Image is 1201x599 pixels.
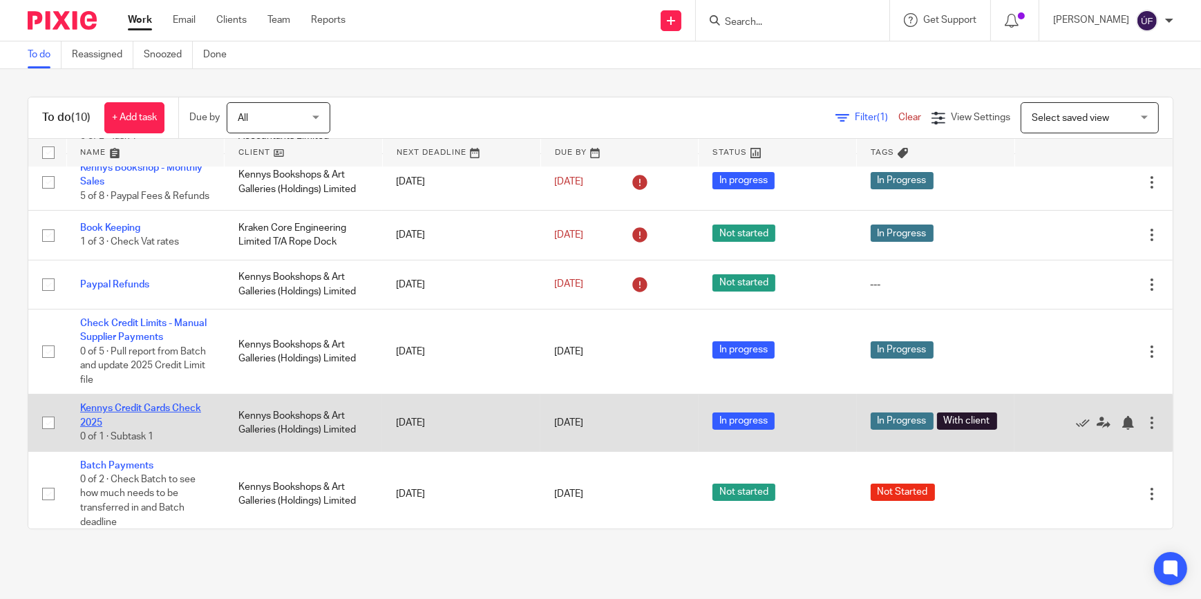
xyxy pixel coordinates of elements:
[554,280,583,289] span: [DATE]
[877,113,888,122] span: (1)
[1053,13,1129,27] p: [PERSON_NAME]
[189,111,220,124] p: Due by
[80,237,179,247] span: 1 of 3 · Check Vat rates
[225,394,383,451] td: Kennys Bookshops & Art Galleries (Holdings) Limited
[104,102,164,133] a: + Add task
[712,225,775,242] span: Not started
[382,153,540,210] td: [DATE]
[80,280,149,289] a: Paypal Refunds
[238,113,248,123] span: All
[72,41,133,68] a: Reassigned
[80,432,153,441] span: 0 of 1 · Subtask 1
[898,113,921,122] a: Clear
[554,230,583,240] span: [DATE]
[225,153,383,210] td: Kennys Bookshops & Art Galleries (Holdings) Limited
[937,412,997,430] span: With client
[80,403,201,427] a: Kennys Credit Cards Check 2025
[554,177,583,187] span: [DATE]
[855,113,898,122] span: Filter
[871,225,934,242] span: In Progress
[144,41,193,68] a: Snoozed
[173,13,196,27] a: Email
[80,223,140,233] a: Book Keeping
[1032,113,1109,123] span: Select saved view
[80,318,207,342] a: Check Credit Limits - Manual Supplier Payments
[80,475,196,527] span: 0 of 2 · Check Batch to see how much needs to be transferred in and Batch deadline
[712,341,775,359] span: In progress
[871,278,1001,292] div: ---
[382,309,540,394] td: [DATE]
[871,412,934,430] span: In Progress
[382,394,540,451] td: [DATE]
[28,11,97,30] img: Pixie
[80,461,153,470] a: Batch Payments
[42,111,91,125] h1: To do
[71,112,91,123] span: (10)
[382,260,540,309] td: [DATE]
[225,451,383,537] td: Kennys Bookshops & Art Galleries (Holdings) Limited
[712,484,775,501] span: Not started
[267,13,290,27] a: Team
[712,412,775,430] span: In progress
[225,211,383,260] td: Kraken Core Engineering Limited T/A Rope Dock
[724,17,848,29] input: Search
[80,191,209,201] span: 5 of 8 · Paypal Fees & Refunds
[923,15,976,25] span: Get Support
[382,211,540,260] td: [DATE]
[1136,10,1158,32] img: svg%3E
[712,274,775,292] span: Not started
[128,13,152,27] a: Work
[871,341,934,359] span: In Progress
[225,260,383,309] td: Kennys Bookshops & Art Galleries (Holdings) Limited
[712,172,775,189] span: In progress
[871,149,894,156] span: Tags
[382,451,540,537] td: [DATE]
[80,347,206,385] span: 0 of 5 · Pull report from Batch and update 2025 Credit Limit file
[203,41,237,68] a: Done
[554,347,583,356] span: [DATE]
[216,13,247,27] a: Clients
[554,418,583,428] span: [DATE]
[871,484,935,501] span: Not Started
[951,113,1010,122] span: View Settings
[28,41,62,68] a: To do
[225,309,383,394] td: Kennys Bookshops & Art Galleries (Holdings) Limited
[1076,416,1097,430] a: Mark as done
[871,172,934,189] span: In Progress
[554,489,583,499] span: [DATE]
[311,13,346,27] a: Reports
